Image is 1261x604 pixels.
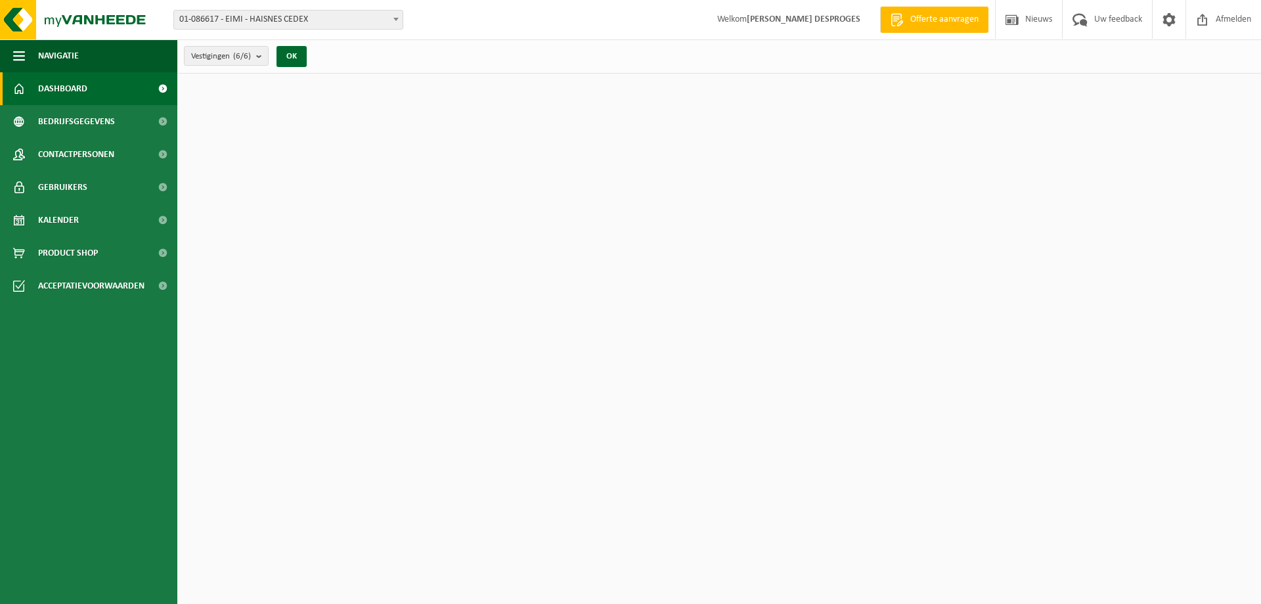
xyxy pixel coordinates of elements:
span: Dashboard [38,72,87,105]
span: 01-086617 - EIMI - HAISNES CEDEX [173,10,403,30]
button: OK [277,46,307,67]
button: Vestigingen(6/6) [184,46,269,66]
span: Vestigingen [191,47,251,66]
span: 01-086617 - EIMI - HAISNES CEDEX [174,11,403,29]
span: Bedrijfsgegevens [38,105,115,138]
span: Gebruikers [38,171,87,204]
span: Contactpersonen [38,138,114,171]
span: Product Shop [38,237,98,269]
span: Acceptatievoorwaarden [38,269,144,302]
count: (6/6) [233,52,251,60]
span: Offerte aanvragen [907,13,982,26]
span: Kalender [38,204,79,237]
a: Offerte aanvragen [880,7,988,33]
strong: [PERSON_NAME] DESPROGES [747,14,860,24]
span: Navigatie [38,39,79,72]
